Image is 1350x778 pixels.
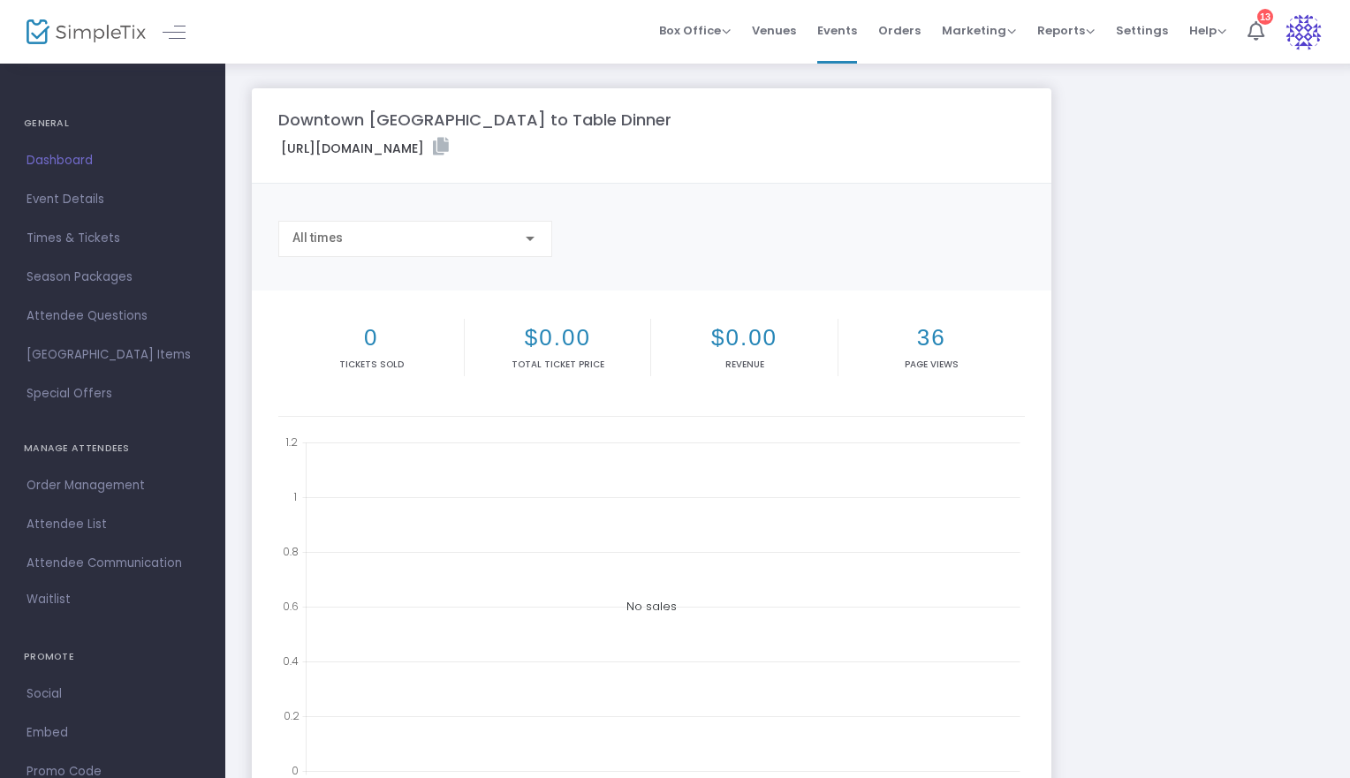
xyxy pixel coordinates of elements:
div: 13 [1257,9,1273,25]
h2: $0.00 [468,324,647,351]
span: Orders [878,8,921,53]
span: Attendee Questions [27,305,199,328]
span: Venues [752,8,796,53]
span: Order Management [27,474,199,497]
p: Tickets sold [282,358,460,371]
h2: 0 [282,324,460,351]
m-panel-title: Downtown [GEOGRAPHIC_DATA] to Table Dinner [278,108,671,132]
p: Revenue [655,358,833,371]
p: Total Ticket Price [468,358,647,371]
span: Event Details [27,188,199,211]
span: Events [817,8,857,53]
span: Embed [27,721,199,744]
span: Special Offers [27,382,199,405]
h4: GENERAL [24,106,201,141]
h4: PROMOTE [24,639,201,675]
span: Attendee Communication [27,552,199,575]
span: [GEOGRAPHIC_DATA] Items [27,344,199,366]
span: Box Office [659,22,731,39]
h2: $0.00 [655,324,833,351]
span: Dashboard [27,149,199,172]
h4: MANAGE ATTENDEES [24,431,201,466]
span: Marketing [942,22,1016,39]
span: Social [27,683,199,706]
span: All times [292,230,343,245]
span: Attendee List [27,513,199,536]
h2: 36 [842,324,1021,351]
span: Waitlist [27,591,71,608]
span: Times & Tickets [27,227,199,250]
label: [URL][DOMAIN_NAME] [281,138,449,158]
span: Reports [1037,22,1095,39]
span: Season Packages [27,266,199,289]
span: Help [1189,22,1226,39]
span: Settings [1116,8,1168,53]
p: Page Views [842,358,1021,371]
